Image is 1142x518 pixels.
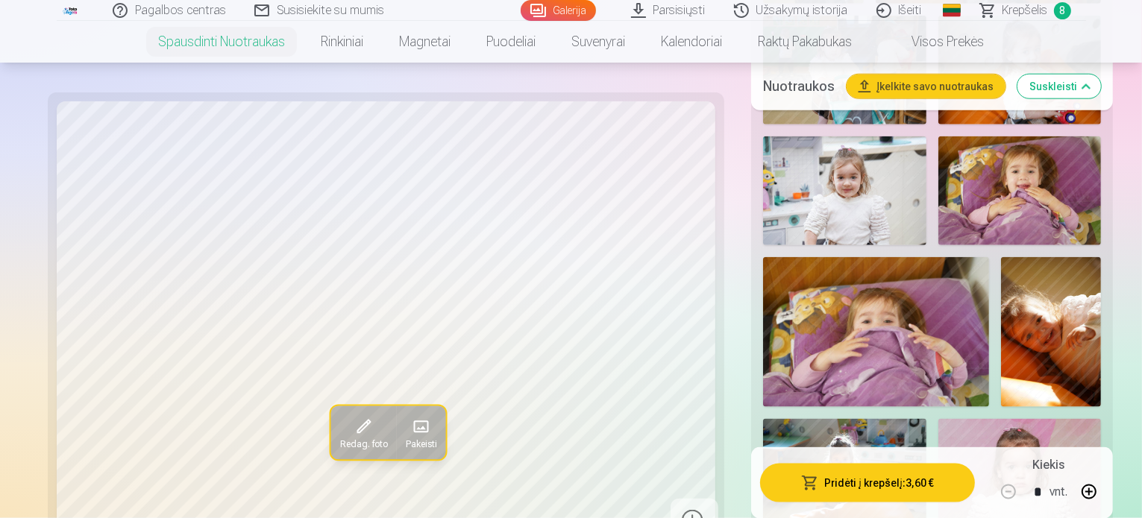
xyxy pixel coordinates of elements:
a: Kalendoriai [643,21,740,63]
a: Spausdinti nuotraukas [140,21,303,63]
h5: Kiekis [1032,455,1064,473]
a: Magnetai [381,21,468,63]
span: Pakeisti [405,439,436,451]
button: Įkelkite savo nuotraukas [847,75,1005,98]
button: Pridėti į krepšelį:3,60 € [760,463,975,502]
a: Rinkiniai [303,21,381,63]
span: Krepšelis [1003,1,1048,19]
button: Redag. foto [330,406,396,460]
a: Suvenyrai [553,21,643,63]
a: Visos prekės [870,21,1002,63]
h5: Nuotraukos [763,76,835,97]
span: 8 [1054,2,1071,19]
div: vnt. [1050,473,1068,509]
span: Redag. foto [339,439,387,451]
img: /fa5 [63,6,79,15]
a: Puodeliai [468,21,553,63]
a: Raktų pakabukas [740,21,870,63]
button: Pakeisti [396,406,445,460]
button: Suskleisti [1017,75,1101,98]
